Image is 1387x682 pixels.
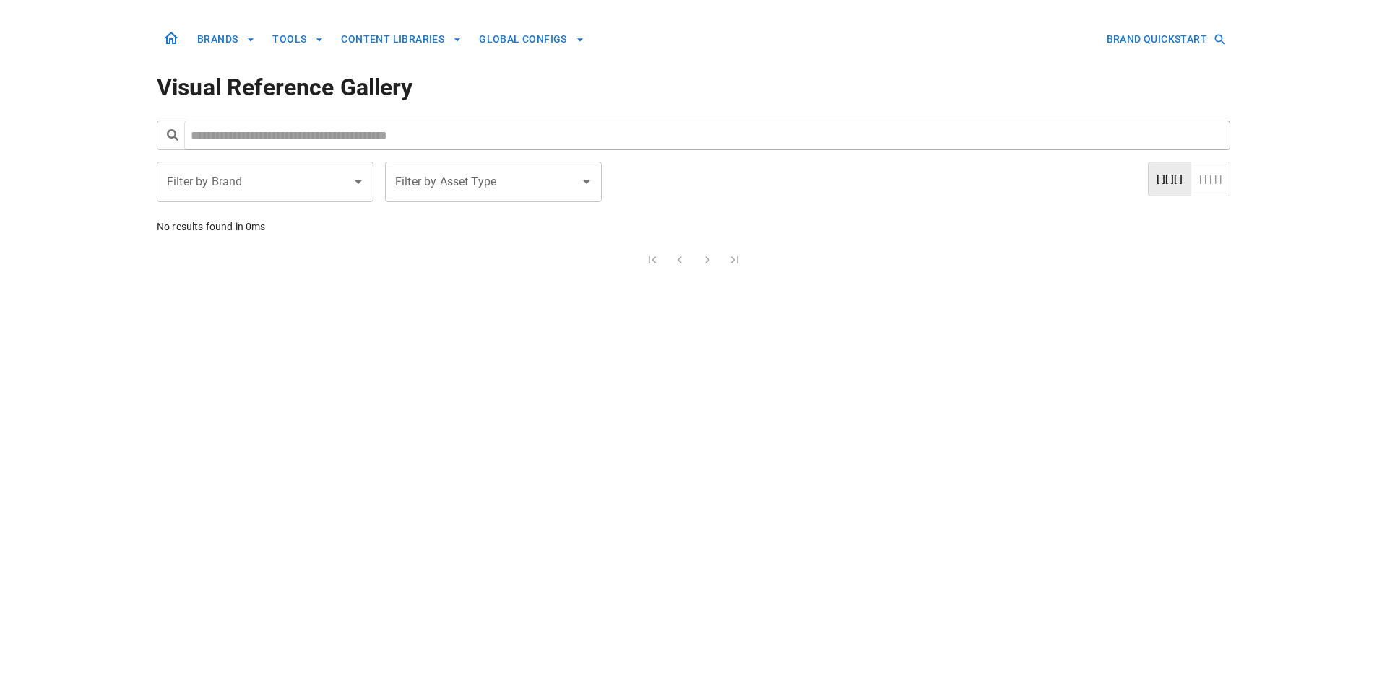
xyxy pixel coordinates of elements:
[157,221,265,232] span: No results found in 0ms
[157,70,1230,105] h1: Visual Reference Gallery
[639,248,748,271] nav: pagination navigation
[191,26,261,53] button: BRANDS
[576,172,597,192] button: Open
[1148,162,1230,197] div: layout toggle
[267,26,329,53] button: TOOLS
[473,26,590,53] button: GLOBAL CONFIGS
[1191,162,1230,197] button: masonry layout
[1148,162,1192,197] button: card layout
[1101,26,1230,53] button: BRAND QUICKSTART
[348,172,368,192] button: Open
[335,26,467,53] button: CONTENT LIBRARIES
